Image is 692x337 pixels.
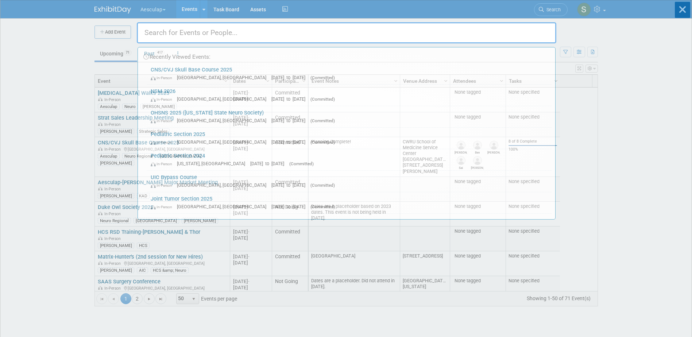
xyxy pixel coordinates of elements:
[147,106,552,127] a: OHSNS 2025 ([US_STATE] State Neuro Society) In-Person [GEOGRAPHIC_DATA], [GEOGRAPHIC_DATA] [DATE]...
[310,204,335,209] span: (Committed)
[177,75,270,80] span: [GEOGRAPHIC_DATA], [GEOGRAPHIC_DATA]
[310,75,335,80] span: (Committed)
[289,161,314,166] span: (Committed)
[271,96,309,102] span: [DATE] to [DATE]
[271,182,309,188] span: [DATE] to [DATE]
[147,85,552,106] a: NSM 2026 In-Person [GEOGRAPHIC_DATA], [GEOGRAPHIC_DATA] [DATE] to [DATE] (Committed)
[271,118,309,123] span: [DATE] to [DATE]
[147,171,552,192] a: UIC Bypass Course In-Person [GEOGRAPHIC_DATA], [GEOGRAPHIC_DATA] [DATE] to [DATE] (Committed)
[151,162,175,166] span: In-Person
[151,119,175,123] span: In-Person
[250,161,288,166] span: [DATE] to [DATE]
[310,118,335,123] span: (Committed)
[310,97,335,102] span: (Committed)
[137,22,556,43] input: Search for Events or People...
[147,63,552,84] a: CNS/CVJ Skull Base Course 2025 In-Person [GEOGRAPHIC_DATA], [GEOGRAPHIC_DATA] [DATE] to [DATE] (C...
[310,140,335,145] span: (Committed)
[271,204,309,209] span: [DATE] to [DATE]
[177,204,270,209] span: [GEOGRAPHIC_DATA], [GEOGRAPHIC_DATA]
[310,183,335,188] span: (Committed)
[142,47,552,63] div: Recently Viewed Events:
[151,205,175,209] span: In-Person
[177,139,270,145] span: [GEOGRAPHIC_DATA], [GEOGRAPHIC_DATA]
[151,140,175,145] span: In-Person
[177,161,249,166] span: [US_STATE], [GEOGRAPHIC_DATA]
[147,128,552,149] a: Pediatric Section 2025 In-Person [GEOGRAPHIC_DATA], [GEOGRAPHIC_DATA] [DATE] to [DATE] (Committed)
[147,192,552,213] a: Joint Tumor Section 2025 In-Person [GEOGRAPHIC_DATA], [GEOGRAPHIC_DATA] [DATE] to [DATE] (Committed)
[177,118,270,123] span: [GEOGRAPHIC_DATA], [GEOGRAPHIC_DATA]
[147,149,552,170] a: Pediatric Section 2024 In-Person [US_STATE], [GEOGRAPHIC_DATA] [DATE] to [DATE] (Committed)
[271,75,309,80] span: [DATE] to [DATE]
[151,97,175,102] span: In-Person
[177,96,270,102] span: [GEOGRAPHIC_DATA], [GEOGRAPHIC_DATA]
[151,183,175,188] span: In-Person
[271,139,309,145] span: [DATE] to [DATE]
[177,182,270,188] span: [GEOGRAPHIC_DATA], [GEOGRAPHIC_DATA]
[151,75,175,80] span: In-Person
